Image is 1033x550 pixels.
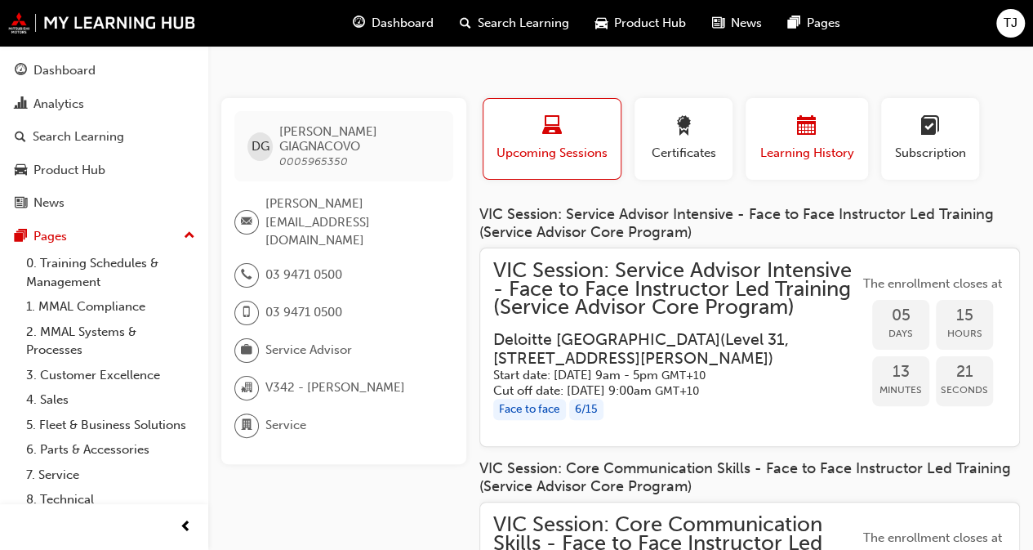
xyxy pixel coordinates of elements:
span: News [731,14,762,33]
a: guage-iconDashboard [340,7,447,40]
button: Learning History [746,98,868,180]
button: Subscription [881,98,979,180]
span: Certificates [647,144,720,163]
span: Minutes [872,381,929,400]
span: The enrollment closes at [859,529,1006,548]
span: email-icon [241,212,252,233]
span: TJ [1004,14,1017,33]
span: 0005965350 [279,154,348,168]
span: Product Hub [614,14,686,33]
span: Pages [807,14,840,33]
button: Pages [7,221,202,252]
a: Analytics [7,89,202,119]
button: TJ [996,9,1025,38]
a: Product Hub [7,155,202,186]
span: pages-icon [15,230,27,244]
span: learningplan-icon [920,116,940,138]
div: 6 / 15 [569,399,603,421]
a: news-iconNews [699,7,775,40]
a: VIC Session: Service Advisor Intensive - Face to Face Instructor Led Training (Service Advisor Co... [493,262,1006,433]
span: guage-icon [15,64,27,78]
a: Dashboard [7,56,202,86]
img: mmal [8,12,196,34]
a: 1. MMAL Compliance [20,294,202,320]
span: DG [251,137,269,156]
a: 3. Customer Excellence [20,363,202,388]
a: pages-iconPages [775,7,853,40]
a: 7. Service [20,463,202,488]
span: calendar-icon [797,116,817,138]
div: Pages [33,227,67,246]
button: Upcoming Sessions [483,98,621,180]
a: 5. Fleet & Business Solutions [20,413,202,438]
span: Service Advisor [265,341,352,360]
span: Hours [936,324,993,343]
span: mobile-icon [241,302,252,324]
div: Dashboard [33,61,96,80]
span: Days [872,324,929,343]
a: Search Learning [7,122,202,152]
span: Subscription [893,144,967,163]
a: 2. MMAL Systems & Processes [20,320,202,363]
h3: Deloitte [GEOGRAPHIC_DATA] ( Level 31, [STREET_ADDRESS][PERSON_NAME] ) [493,330,833,369]
div: Face to face [493,399,566,421]
button: DashboardAnalyticsSearch LearningProduct HubNews [7,52,202,221]
span: organisation-icon [241,378,252,399]
span: 03 9471 0500 [265,303,342,322]
span: 05 [872,306,929,325]
span: Upcoming Sessions [496,144,608,163]
h5: Cut off date: [DATE] 9:00am [493,383,833,399]
span: Service [265,416,306,435]
span: [PERSON_NAME][EMAIL_ADDRESS][DOMAIN_NAME] [265,195,440,250]
div: News [33,194,65,212]
span: car-icon [595,13,608,34]
span: pages-icon [788,13,800,34]
span: The enrollment closes at [859,275,1006,293]
span: search-icon [460,13,471,34]
span: department-icon [241,415,252,436]
span: car-icon [15,163,27,178]
button: Certificates [634,98,732,180]
a: 6. Parts & Accessories [20,437,202,463]
span: guage-icon [353,13,365,34]
div: Product Hub [33,161,105,180]
a: search-iconSearch Learning [447,7,582,40]
div: Analytics [33,95,84,114]
div: Search Learning [33,127,124,146]
a: car-iconProduct Hub [582,7,699,40]
span: 21 [936,363,993,382]
div: VIC Session: Service Advisor Intensive - Face to Face Instructor Led Training (Service Advisor Co... [479,206,1020,241]
a: News [7,188,202,218]
span: 15 [936,306,993,325]
h5: Start date: [DATE] 9am - 5pm [493,368,833,383]
span: news-icon [15,196,27,211]
span: Learning History [758,144,856,163]
span: Australian Eastern Standard Time GMT+10 [655,384,699,398]
span: Search Learning [478,14,569,33]
span: Seconds [936,381,993,400]
span: prev-icon [180,517,192,538]
a: 8. Technical [20,487,202,512]
span: up-icon [184,226,195,247]
span: briefcase-icon [241,340,252,361]
a: 0. Training Schedules & Management [20,251,202,294]
a: 4. Sales [20,387,202,413]
span: chart-icon [15,97,27,112]
span: 03 9471 0500 [265,266,342,284]
span: news-icon [712,13,724,34]
span: search-icon [15,130,26,145]
span: Dashboard [372,14,434,33]
span: Australian Eastern Standard Time GMT+10 [661,369,706,382]
span: 13 [872,363,929,382]
span: phone-icon [241,265,252,286]
span: [PERSON_NAME] GIAGNACOVO [279,124,440,154]
div: VIC Session: Core Communication Skills - Face to Face Instructor Led Training (Service Advisor Co... [479,460,1020,495]
span: VIC Session: Service Advisor Intensive - Face to Face Instructor Led Training (Service Advisor Co... [493,262,859,317]
span: laptop-icon [542,116,562,138]
span: V342 - [PERSON_NAME] [265,378,405,397]
span: award-icon [674,116,693,138]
